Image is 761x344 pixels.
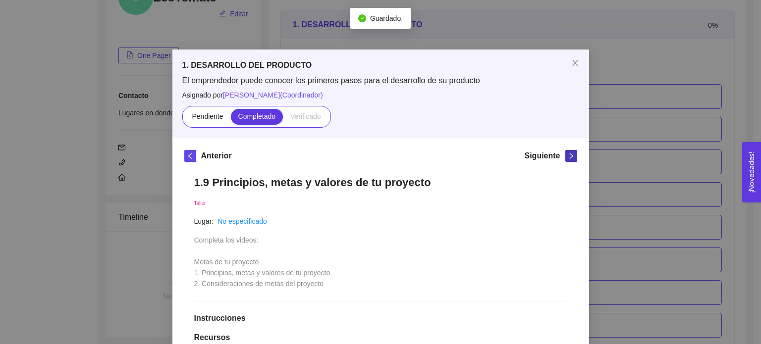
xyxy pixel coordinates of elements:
button: left [184,150,196,162]
a: No especificado [217,217,267,225]
h5: 1. DESARROLLO DEL PRODUCTO [182,59,579,71]
span: Taller [194,200,206,206]
h5: Siguiente [524,150,560,162]
span: close [571,59,579,67]
span: right [566,152,577,159]
span: left [185,152,196,159]
h1: Instrucciones [194,313,567,323]
span: check-circle [358,14,366,22]
button: right [565,150,577,162]
article: Lugar: [194,216,214,227]
span: Guardado. [370,14,403,22]
span: Asignado por [182,90,579,100]
span: Verificado [290,112,321,120]
span: El emprendedor puede conocer los primeros pasos para el desarrollo de su producto [182,75,579,86]
h1: Recursos [194,333,567,343]
h1: 1.9 Principios, metas y valores de tu proyecto [194,176,567,189]
span: Pendiente [192,112,223,120]
h5: Anterior [201,150,232,162]
span: Completa los videos: Metas de tu proyecto 1. Principios, metas y valores de tu proyecto 2. Consid... [194,236,330,288]
button: Open Feedback Widget [742,142,761,202]
span: Completado [238,112,276,120]
button: Close [561,49,589,77]
span: [PERSON_NAME] ( Coordinador ) [223,91,323,99]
